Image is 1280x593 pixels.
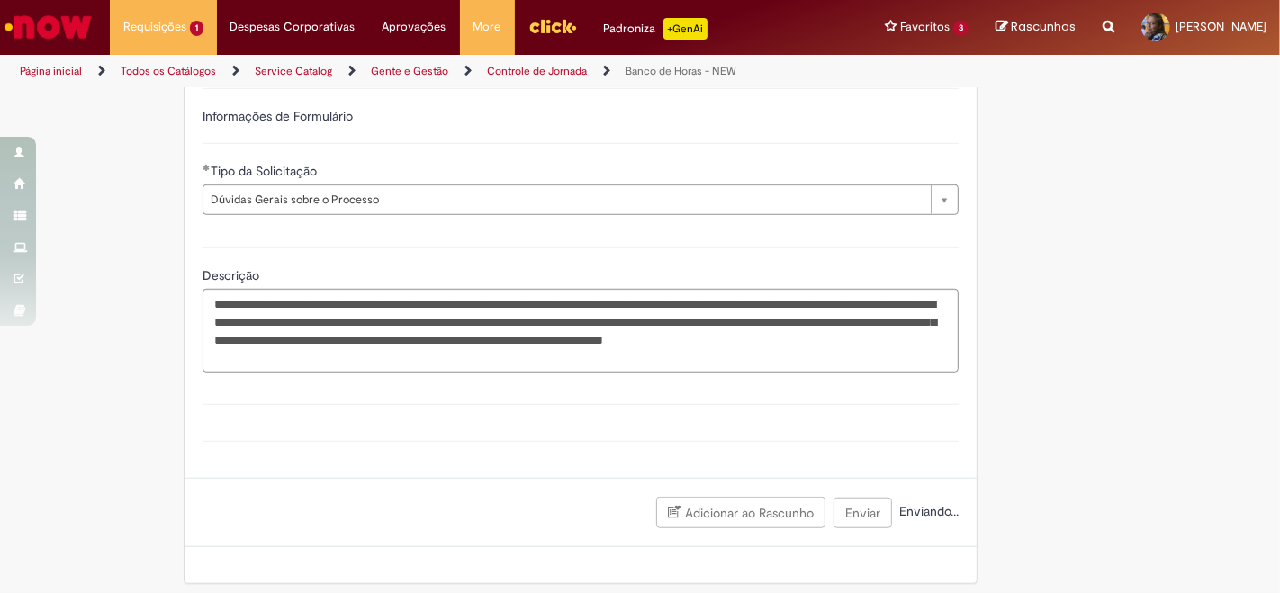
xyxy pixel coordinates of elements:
span: [PERSON_NAME] [1176,19,1266,34]
a: Página inicial [20,64,82,78]
div: Padroniza [604,18,708,40]
img: ServiceNow [2,9,95,45]
span: 1 [190,21,203,36]
span: Obrigatório Preenchido [203,164,211,171]
a: Service Catalog [255,64,332,78]
span: Rascunhos [1011,18,1076,35]
a: Gente e Gestão [371,64,448,78]
textarea: Descrição [203,289,959,373]
a: Controle de Jornada [487,64,587,78]
span: Requisições [123,18,186,36]
p: +GenAi [663,18,708,40]
span: 3 [953,21,969,36]
span: Tipo da Solicitação [211,163,320,179]
span: Dúvidas Gerais sobre o Processo [211,185,922,214]
a: Banco de Horas - NEW [626,64,736,78]
a: Rascunhos [996,19,1076,36]
ul: Trilhas de página [14,55,840,88]
label: Informações de Formulário [203,108,353,124]
img: click_logo_yellow_360x200.png [528,13,577,40]
span: Aprovações [383,18,446,36]
span: More [473,18,501,36]
span: Descrição [203,267,263,283]
span: Favoritos [900,18,950,36]
a: Todos os Catálogos [121,64,216,78]
span: Despesas Corporativas [230,18,356,36]
span: Enviando... [896,503,959,519]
